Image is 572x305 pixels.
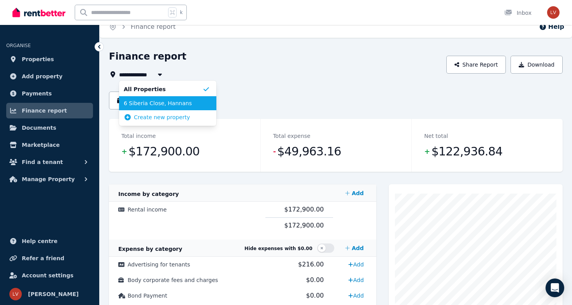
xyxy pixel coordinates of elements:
[6,43,31,48] span: ORGANISE
[546,279,564,297] div: Open Intercom Messenger
[273,131,311,141] dt: Total expense
[121,146,127,157] span: +
[124,85,202,93] span: All Properties
[109,50,186,63] h1: Finance report
[6,137,93,153] a: Marketplace
[345,274,367,286] a: Add
[511,56,563,74] button: Download
[6,51,93,67] a: Properties
[12,7,65,18] img: RentBetter
[342,185,367,201] a: Add
[128,144,200,159] span: $172,900.00
[277,144,341,159] span: $49,963.16
[128,261,190,268] span: Advertising for tenants
[128,293,167,299] span: Bond Payment
[22,157,63,167] span: Find a tenant
[28,289,79,299] span: [PERSON_NAME]
[6,154,93,170] button: Find a tenant
[131,23,175,30] a: Finance report
[244,246,312,251] span: Hide expenses with $0.00
[6,233,93,249] a: Help centre
[284,222,324,229] span: $172,900.00
[424,131,448,141] dt: Net total
[306,276,324,284] span: $0.00
[6,69,93,84] a: Add property
[539,22,564,32] button: Help
[121,131,156,141] dt: Total income
[22,123,56,132] span: Documents
[22,55,54,64] span: Properties
[432,144,503,159] span: $122,936.84
[342,240,367,256] a: Add
[124,99,202,107] span: 6 Siberia Close, Hannans
[273,146,276,157] span: -
[6,250,93,266] a: Refer a friend
[22,236,58,246] span: Help centre
[446,56,506,74] button: Share Report
[6,103,93,118] a: Finance report
[22,175,75,184] span: Manage Property
[547,6,560,19] img: Lucy Vinnicombe
[22,106,67,115] span: Finance report
[6,268,93,283] a: Account settings
[134,113,190,121] span: Create new property
[284,206,324,213] span: $172,900.00
[118,246,182,252] span: Expense by category
[9,288,22,300] img: Lucy Vinnicombe
[22,271,74,280] span: Account settings
[22,254,64,263] span: Refer a friend
[128,277,218,283] span: Body corporate fees and charges
[345,289,367,302] a: Add
[180,9,182,16] span: k
[345,258,367,271] a: Add
[298,261,324,268] span: $216.00
[22,89,52,98] span: Payments
[424,146,430,157] span: +
[22,72,63,81] span: Add property
[306,292,324,299] span: $0.00
[128,206,167,213] span: Rental income
[504,9,532,17] div: Inbox
[100,16,185,38] nav: Breadcrumb
[6,86,93,101] a: Payments
[22,140,60,150] span: Marketplace
[118,191,179,197] span: Income by category
[109,92,161,109] button: Date filter
[6,120,93,136] a: Documents
[6,171,93,187] button: Manage Property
